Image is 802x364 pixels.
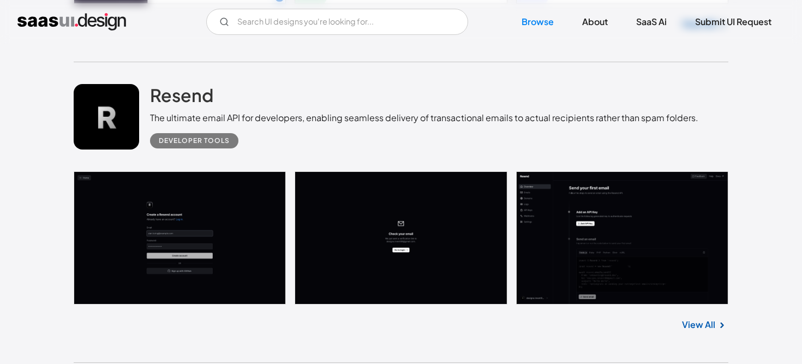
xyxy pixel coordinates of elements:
[569,10,621,34] a: About
[150,111,698,124] div: The ultimate email API for developers, enabling seamless delivery of transactional emails to actu...
[159,134,230,147] div: Developer tools
[682,318,715,331] a: View All
[623,10,680,34] a: SaaS Ai
[150,84,213,111] a: Resend
[682,10,785,34] a: Submit UI Request
[206,9,468,35] input: Search UI designs you're looking for...
[17,13,126,31] a: home
[206,9,468,35] form: Email Form
[508,10,567,34] a: Browse
[150,84,213,106] h2: Resend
